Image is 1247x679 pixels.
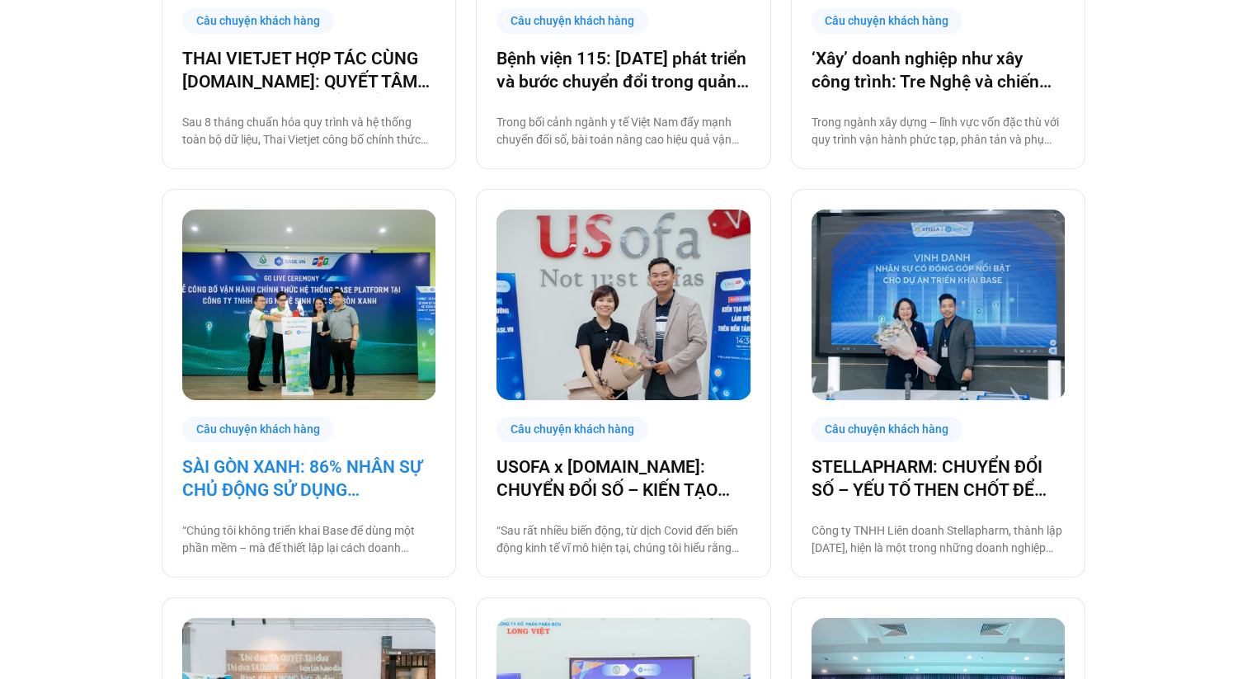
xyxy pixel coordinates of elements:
a: ‘Xây’ doanh nghiệp như xây công trình: Tre Nghệ và chiến lược chuyển đổi từ gốc [812,47,1065,93]
p: Trong bối cảnh ngành y tế Việt Nam đẩy mạnh chuyển đổi số, bài toán nâng cao hiệu quả vận hành đa... [496,114,750,149]
a: Bệnh viện 115: [DATE] phát triển và bước chuyển đổi trong quản trị bệnh viện tư nhân [496,47,750,93]
a: USOFA x [DOMAIN_NAME]: CHUYỂN ĐỔI SỐ – KIẾN TẠO NỘI LỰC CHINH PHỤC THỊ TRƯỜNG QUỐC TẾ [496,455,750,502]
a: SÀI GÒN XANH: 86% NHÂN SỰ CHỦ ĐỘNG SỬ DỤNG [DOMAIN_NAME], ĐẶT NỀN MÓNG CHO MỘT HỆ SINH THÁI SỐ HO... [182,455,435,502]
a: STELLAPHARM: CHUYỂN ĐỔI SỐ – YẾU TỐ THEN CHỐT ĐỂ GIA TĂNG TỐC ĐỘ TĂNG TRƯỞNG [812,455,1065,502]
p: “Sau rất nhiều biến động, từ dịch Covid đến biến động kinh tế vĩ mô hiện tại, chúng tôi hiểu rằng... [496,522,750,557]
p: Trong ngành xây dựng – lĩnh vực vốn đặc thù với quy trình vận hành phức tạp, phân tán và phụ thuộ... [812,114,1065,149]
p: “Chúng tôi không triển khai Base để dùng một phần mềm – mà để thiết lập lại cách doanh nghiệp này... [182,522,435,557]
div: Câu chuyện khách hàng [812,417,963,442]
a: THAI VIETJET HỢP TÁC CÙNG [DOMAIN_NAME]: QUYẾT TÂM “CẤT CÁNH” CHUYỂN ĐỔI SỐ [182,47,435,93]
div: Câu chuyện khách hàng [496,417,648,442]
p: Công ty TNHH Liên doanh Stellapharm, thành lập [DATE], hiện là một trong những doanh nghiệp dẫn đ... [812,522,1065,557]
div: Câu chuyện khách hàng [496,8,648,34]
div: Câu chuyện khách hàng [182,417,334,442]
div: Câu chuyện khách hàng [812,8,963,34]
p: Sau 8 tháng chuẩn hóa quy trình và hệ thống toàn bộ dữ liệu, Thai Vietjet công bố chính thức vận ... [182,114,435,149]
div: Câu chuyện khách hàng [182,8,334,34]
